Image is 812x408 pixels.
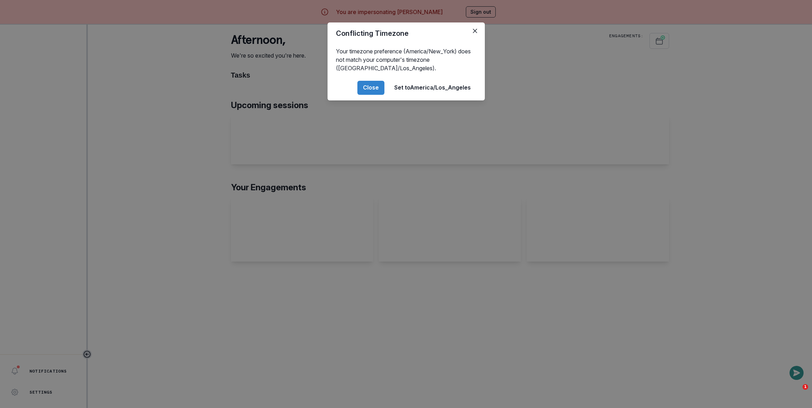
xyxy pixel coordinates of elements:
[469,25,481,37] button: Close
[803,384,808,390] span: 1
[389,81,476,95] button: Set toAmerica/Los_Angeles
[328,44,485,75] div: Your timezone preference (America/New_York) does not match your computer's timezone ([GEOGRAPHIC_...
[788,384,805,401] iframe: Intercom live chat
[328,22,485,44] header: Conflicting Timezone
[357,81,384,95] button: Close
